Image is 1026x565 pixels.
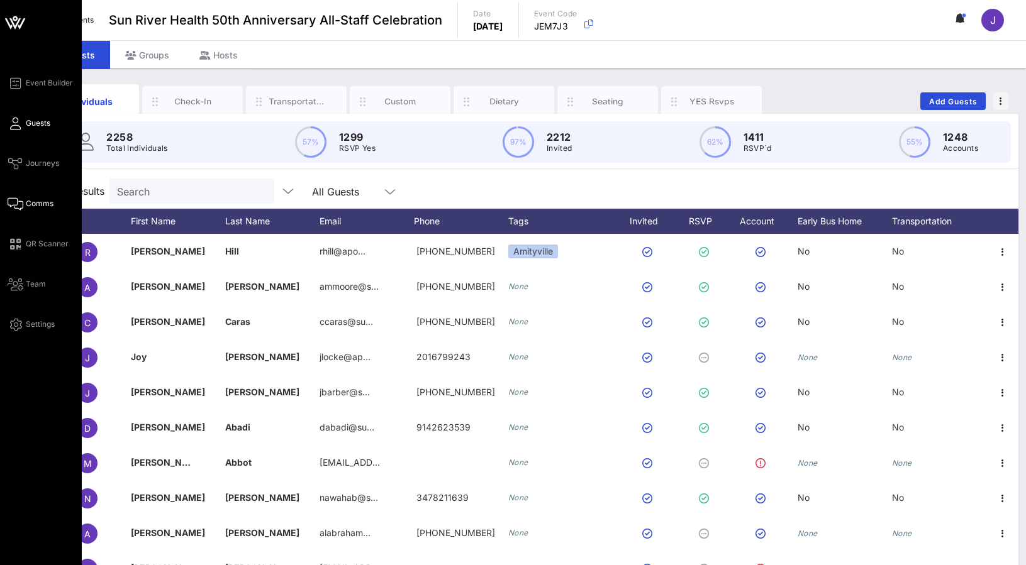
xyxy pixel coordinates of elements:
p: Invited [547,142,572,155]
span: Team [26,278,46,290]
i: None [798,458,818,468]
a: QR Scanner [8,236,69,251]
div: Transportation [269,96,325,107]
span: +15166370154 [416,527,495,538]
i: None [508,352,528,361]
span: Caras [225,316,250,327]
span: 2016799243 [416,351,471,362]
div: Groups [110,41,184,69]
span: +18455701917 [416,316,495,327]
div: Tags [508,209,615,234]
i: None [798,529,818,538]
button: Add Guests [920,92,986,110]
div: Email [320,209,414,234]
i: None [508,528,528,537]
i: None [508,458,528,467]
p: Date [473,8,503,20]
span: 3478211639 [416,492,469,503]
div: Dietary [476,96,532,107]
span: No [892,246,904,256]
span: Journeys [26,158,59,169]
span: No [798,281,810,292]
p: jlocke@ap… [320,339,371,375]
i: None [508,387,528,397]
span: No [892,281,904,292]
span: A [84,282,91,293]
span: R [85,247,91,258]
span: No [798,387,810,397]
span: Event Builder [26,77,73,89]
i: None [892,458,912,468]
div: J [981,9,1004,31]
span: Settings [26,319,55,330]
p: Event Code [534,8,577,20]
span: [PERSON_NAME] [PERSON_NAME] [131,457,281,468]
span: Abbot [225,457,252,468]
span: C [84,317,91,328]
span: No [798,422,810,432]
span: [PERSON_NAME] [131,492,205,503]
i: None [508,422,528,432]
span: 9142623539 [416,422,471,432]
span: [EMAIL_ADDRESS][DOMAIN_NAME] [320,457,471,468]
p: JEM7J3 [534,20,577,33]
i: None [508,282,528,291]
i: None [798,353,818,362]
span: [PERSON_NAME] [225,281,299,292]
span: 607-437-0421 [416,387,495,397]
span: QR Scanner [26,238,69,250]
a: Event Builder [8,75,73,91]
span: [PERSON_NAME] [131,246,205,256]
span: J [85,353,90,363]
span: No [798,316,810,327]
div: Invited [615,209,684,234]
span: No [798,246,810,256]
p: rhill@apo… [320,234,365,269]
span: [PERSON_NAME] [225,492,299,503]
div: First Name [131,209,225,234]
p: [DATE] [473,20,503,33]
div: Custom [372,96,428,107]
span: Comms [26,198,53,209]
span: Sun River Health 50th Anniversary All-Staff Celebration [109,11,442,30]
div: All Guests [304,178,405,204]
span: Guests [26,118,50,129]
p: jbarber@s… [320,375,370,410]
div: Early Bus Home [798,209,892,234]
p: Accounts [943,142,978,155]
span: +18457629158 [416,281,495,292]
i: None [892,353,912,362]
div: Amityville [508,244,558,258]
p: ccaras@su… [320,304,373,339]
i: None [508,493,528,502]
div: Last Name [225,209,320,234]
span: Abadi [225,422,250,432]
div: Check-In [165,96,221,107]
span: [PERSON_NAME] [225,527,299,538]
span: No [892,387,904,397]
span: J [990,14,996,26]
p: alabraham… [320,515,371,551]
span: [PERSON_NAME] [225,351,299,362]
span: A [84,529,91,539]
div: Hosts [184,41,253,69]
p: nawahab@s… [320,480,378,515]
p: 1248 [943,129,978,145]
a: Team [8,277,46,292]
a: Journeys [8,156,59,171]
p: ammoore@s… [320,269,379,304]
div: Seating [580,96,636,107]
a: Guests [8,116,50,131]
div: Phone [414,209,508,234]
div: All Guests [312,186,359,197]
p: dabadi@su… [320,410,374,445]
span: [PERSON_NAME] [131,527,205,538]
div: Individuals [61,95,117,108]
span: [PERSON_NAME] [131,387,205,397]
span: J [85,388,90,398]
span: No [892,422,904,432]
span: [PERSON_NAME] [131,281,205,292]
span: No [892,492,904,503]
span: Joy [131,351,147,362]
span: +19172445351 [416,246,495,256]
